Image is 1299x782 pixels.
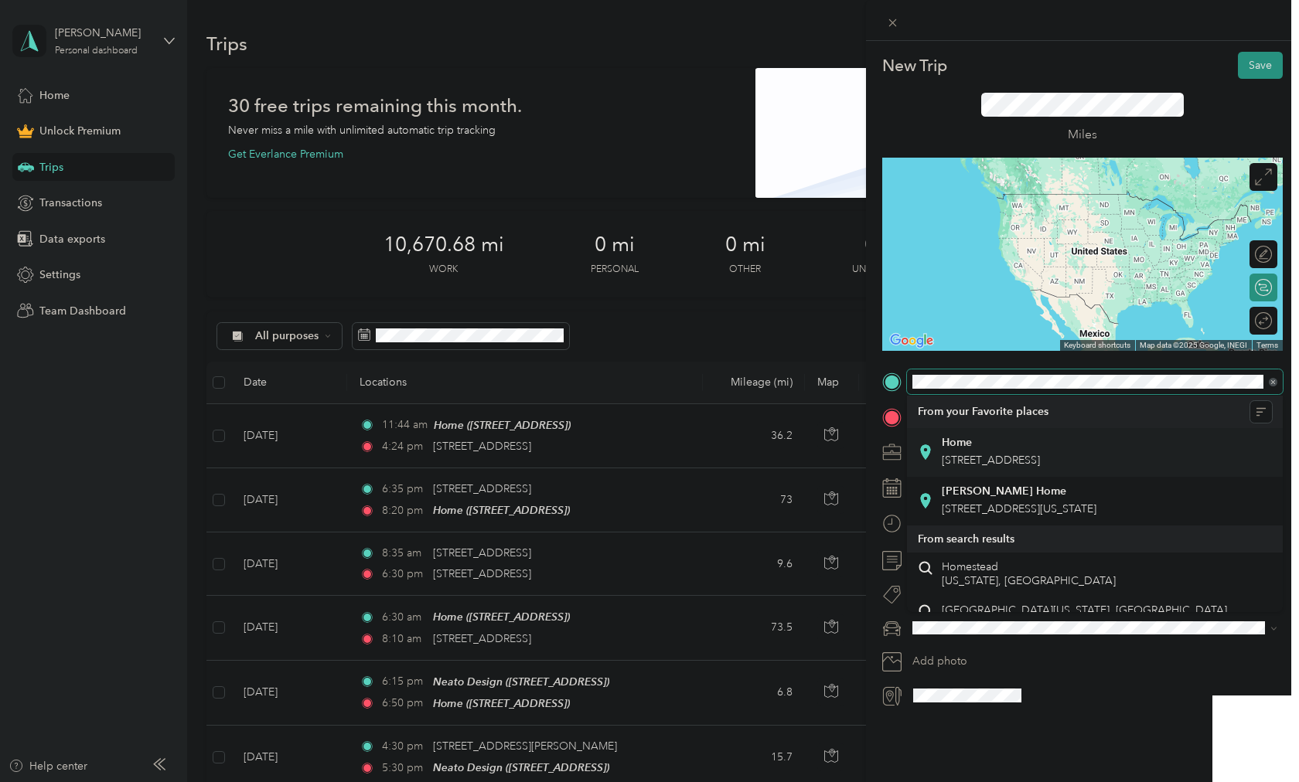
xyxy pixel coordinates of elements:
a: Terms (opens in new tab) [1256,341,1278,349]
strong: Home [942,436,972,450]
p: Miles [1068,125,1097,144]
span: From your Favorite places [918,405,1048,419]
span: From search results [918,532,1014,546]
img: Google [886,331,937,351]
span: [STREET_ADDRESS][US_STATE] [942,502,1096,515]
button: Add photo [907,651,1283,672]
a: Open this area in Google Maps (opens a new window) [886,331,937,351]
span: Map data ©2025 Google, INEGI [1140,341,1247,349]
p: New Trip [882,55,947,76]
strong: [PERSON_NAME] Home [942,484,1066,498]
iframe: Everlance-gr Chat Button Frame [1212,695,1299,782]
span: [STREET_ADDRESS] [942,454,1040,467]
span: Homestead [US_STATE], [GEOGRAPHIC_DATA] [942,560,1116,587]
button: Save [1238,52,1283,79]
span: [GEOGRAPHIC_DATA][US_STATE], [GEOGRAPHIC_DATA] [942,603,1227,617]
button: Keyboard shortcuts [1064,340,1130,351]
